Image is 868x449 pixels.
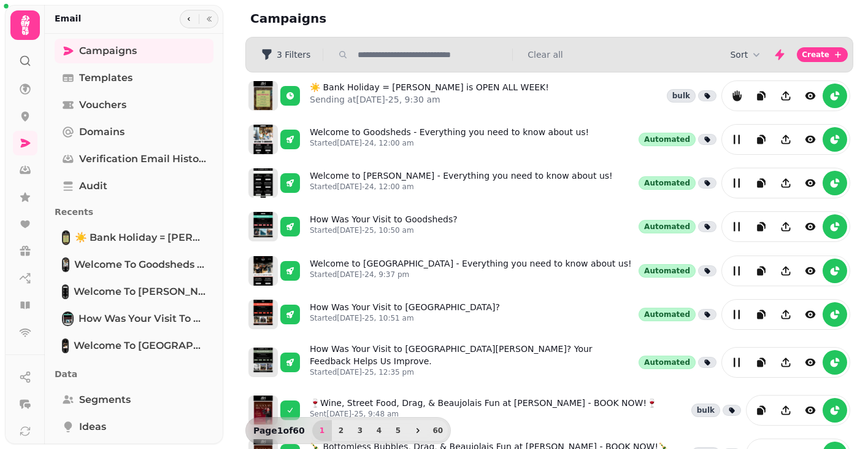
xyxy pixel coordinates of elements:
div: Automated [639,308,696,321]
a: ☀️ Bank Holiday = [PERSON_NAME] is OPEN ALL WEEK!Sending at[DATE]-25, 9:30 am [310,81,549,111]
a: How Was Your Visit to [GEOGRAPHIC_DATA]?Started[DATE]-25, 10:51 am [310,301,500,328]
span: ☀️ Bank Holiday = [PERSON_NAME] is OPEN ALL WEEK! [75,230,206,245]
button: Share campaign preview [774,127,798,152]
button: edit [724,350,749,375]
p: Started [DATE]-24, 9:37 pm [310,270,632,279]
button: reports [823,171,847,195]
button: edit [724,171,749,195]
span: Ideas [79,420,106,434]
span: Welcome to [GEOGRAPHIC_DATA] - Everything you need to know about us! [74,338,206,353]
h2: Email [55,12,81,25]
span: Domains [79,125,125,139]
a: Campaigns [55,39,213,63]
img: aHR0cHM6Ly9zdGFtcGVkZS1zZXJ2aWNlLXByb2QtdGVtcGxhdGUtcHJldmlld3MuczMuZXUtd2VzdC0xLmFtYXpvbmF3cy5jb... [248,81,278,111]
span: 1 [317,427,327,434]
button: reports [823,259,847,283]
button: reports [823,127,847,152]
img: aHR0cHM6Ly9zdGFtcGVkZS1zZXJ2aWNlLXByb2QtdGVtcGxhdGUtcHJldmlld3MuczMuZXUtd2VzdC0xLmFtYXpvbmF3cy5jb... [248,168,278,198]
img: Welcome to Albert Hall - Everything you need to know about us! [63,286,67,298]
p: Started [DATE]-25, 10:50 am [310,225,458,235]
button: reports [823,214,847,239]
span: Templates [79,71,133,85]
h2: Campaigns [250,10,486,27]
span: Segments [79,392,131,407]
button: view [798,127,823,152]
button: reports [823,350,847,375]
button: Share campaign preview [774,398,798,423]
button: 4 [369,420,389,441]
p: Page 1 of 60 [248,424,310,437]
button: edit [724,214,749,239]
a: Welcome to Newport Market - Everything you need to know about us!Welcome to [GEOGRAPHIC_DATA] - E... [55,334,213,358]
div: Automated [639,264,696,278]
button: view [798,398,823,423]
img: aHR0cHM6Ly9zdGFtcGVkZS1zZXJ2aWNlLXByb2QtdGVtcGxhdGUtcHJldmlld3MuczMuZXUtd2VzdC0xLmFtYXpvbmF3cy5jb... [248,125,278,154]
button: duplicate [749,214,774,239]
a: Segments [55,388,213,412]
a: How Was Your Visit to Goodsheds?Started[DATE]-25, 10:50 am [310,213,458,240]
span: 3 Filters [277,50,310,59]
a: Domains [55,120,213,144]
button: Share campaign preview [774,259,798,283]
button: 3 [350,420,370,441]
button: 1 [312,420,332,441]
div: Automated [639,356,696,369]
button: view [798,302,823,327]
img: Welcome to Goodsheds - Everything you need to know about us! [63,259,68,271]
p: Sent [DATE]-25, 9:48 am [310,409,657,419]
button: edit [724,302,749,327]
div: Automated [639,176,696,190]
button: Sort [730,49,762,61]
span: How Was Your Visit to Goodsheds? [79,311,206,326]
a: Vouchers [55,93,213,117]
p: Data [55,363,213,385]
button: 60 [428,420,448,441]
a: Welcome to Goodsheds - Everything you need to know about us!Started[DATE]-24, 12:00 am [310,126,589,153]
button: 2 [331,420,351,441]
span: Campaigns [79,44,137,58]
a: Audit [55,174,213,198]
p: Recents [55,201,213,223]
button: Clear all [528,49,563,61]
span: 3 [355,427,365,434]
nav: Pagination [312,420,448,441]
a: How Was Your Visit to [GEOGRAPHIC_DATA][PERSON_NAME]? Your Feedback Helps Us Improve.Started[DATE... [310,343,634,382]
a: Welcome to Goodsheds - Everything you need to know about us!Welcome to Goodsheds - Everything you... [55,252,213,277]
button: duplicate [749,84,774,108]
span: 2 [336,427,346,434]
img: aHR0cHM6Ly9zdGFtcGVkZS1zZXJ2aWNlLXByb2QtdGVtcGxhdGUtcHJldmlld3MuczMuZXUtd2VzdC0xLmFtYXpvbmF3cy5jb... [248,256,278,286]
button: Create [797,47,848,62]
button: view [798,350,823,375]
a: 🍷Wine, Street Food, Drag, & Beaujolais Fun at [PERSON_NAME] - BOOK NOW!🍷Sent[DATE]-25, 9:48 am [310,397,657,424]
button: duplicate [749,398,774,423]
div: Automated [639,133,696,146]
button: view [798,171,823,195]
button: duplicate [749,302,774,327]
img: aHR0cHM6Ly9zdGFtcGVkZS1zZXJ2aWNlLXByb2QtdGVtcGxhdGUtcHJldmlld3MuczMuZXUtd2VzdC0xLmFtYXpvbmF3cy5jb... [248,348,278,377]
span: Welcome to [PERSON_NAME] - Everything you need to know about us! [74,284,206,299]
button: duplicate [749,127,774,152]
button: view [798,214,823,239]
a: Welcome to Albert Hall - Everything you need to know about us!Welcome to [PERSON_NAME] - Everythi... [55,279,213,304]
button: Share campaign preview [774,84,798,108]
div: bulk [691,404,720,417]
a: How Was Your Visit to Goodsheds?How Was Your Visit to Goodsheds? [55,306,213,331]
button: reports [823,398,847,423]
button: Share campaign preview [774,350,798,375]
img: How Was Your Visit to Goodsheds? [63,313,72,325]
button: duplicate [749,171,774,195]
button: next [407,420,428,441]
button: duplicate [749,350,774,375]
button: view [798,259,823,283]
span: 4 [374,427,384,434]
p: Started [DATE]-24, 12:00 am [310,138,589,148]
button: edit [724,259,749,283]
button: reports [823,302,847,327]
a: Templates [55,66,213,90]
span: Create [802,51,829,58]
div: Automated [639,220,696,233]
button: Share campaign preview [774,214,798,239]
a: Welcome to [PERSON_NAME] - Everything you need to know about us!Started[DATE]-24, 12:00 am [310,170,613,197]
span: Welcome to Goodsheds - Everything you need to know about us! [74,257,206,272]
a: Welcome to [GEOGRAPHIC_DATA] - Everything you need to know about us!Started[DATE]-24, 9:37 pm [310,257,632,284]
